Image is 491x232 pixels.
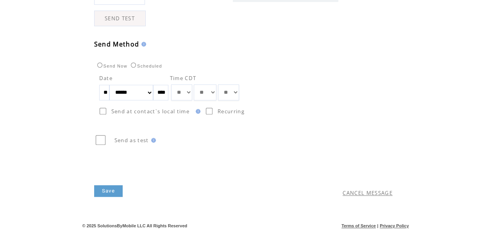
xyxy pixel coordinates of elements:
span: Recurring [218,108,245,115]
input: Send Now [97,62,102,68]
span: © 2025 SolutionsByMobile LLC All Rights Reserved [82,223,187,228]
img: help.gif [193,109,200,114]
span: Send at contact`s local time [111,108,189,115]
span: Time CDT [170,75,196,82]
img: help.gif [149,138,156,143]
label: Send Now [95,64,127,68]
span: Send Method [94,40,139,48]
img: help.gif [139,42,146,46]
span: Send as test [114,137,149,144]
a: Save [94,185,123,197]
input: Scheduled [131,62,136,68]
a: Terms of Service [341,223,376,228]
a: SEND TEST [94,11,146,26]
span: Date [99,75,112,82]
span: | [377,223,378,228]
a: CANCEL MESSAGE [343,189,393,196]
a: Privacy Policy [380,223,409,228]
label: Scheduled [129,64,162,68]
